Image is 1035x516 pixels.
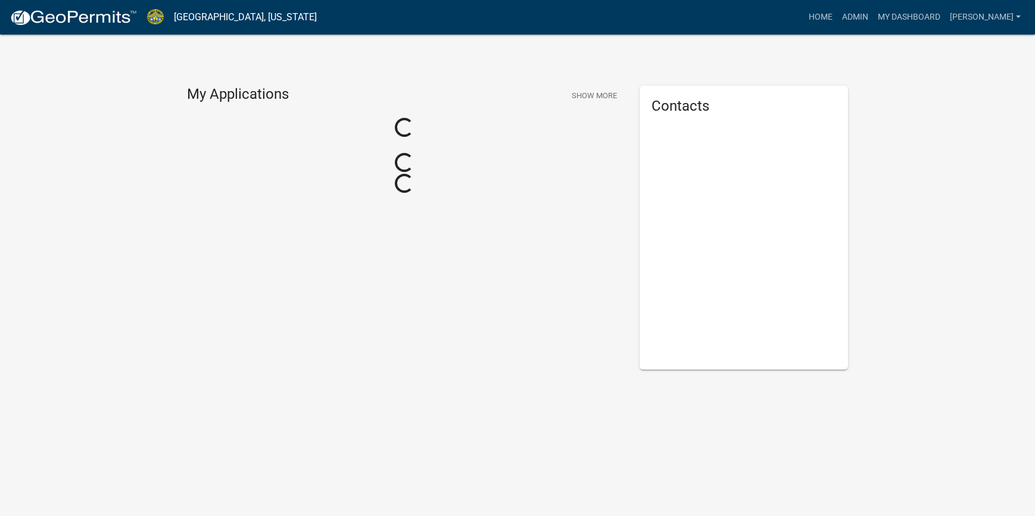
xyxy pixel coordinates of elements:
[187,86,289,104] h4: My Applications
[651,98,836,115] h5: Contacts
[873,6,945,29] a: My Dashboard
[945,6,1025,29] a: [PERSON_NAME]
[837,6,873,29] a: Admin
[146,9,164,25] img: Jasper County, South Carolina
[804,6,837,29] a: Home
[174,7,317,27] a: [GEOGRAPHIC_DATA], [US_STATE]
[567,86,622,105] button: Show More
